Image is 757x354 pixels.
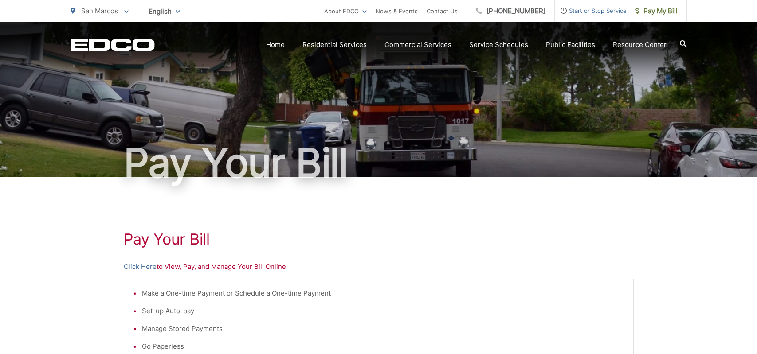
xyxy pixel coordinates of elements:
[142,306,624,316] li: Set-up Auto-pay
[635,6,678,16] span: Pay My Bill
[376,6,418,16] a: News & Events
[324,6,367,16] a: About EDCO
[124,261,157,272] a: Click Here
[266,39,285,50] a: Home
[124,261,634,272] p: to View, Pay, and Manage Your Bill Online
[613,39,667,50] a: Resource Center
[142,341,624,352] li: Go Paperless
[546,39,595,50] a: Public Facilities
[469,39,528,50] a: Service Schedules
[71,39,155,51] a: EDCD logo. Return to the homepage.
[142,4,187,19] span: English
[384,39,451,50] a: Commercial Services
[142,323,624,334] li: Manage Stored Payments
[124,230,634,248] h1: Pay Your Bill
[71,141,687,185] h1: Pay Your Bill
[427,6,458,16] a: Contact Us
[302,39,367,50] a: Residential Services
[81,7,118,15] span: San Marcos
[142,288,624,299] li: Make a One-time Payment or Schedule a One-time Payment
